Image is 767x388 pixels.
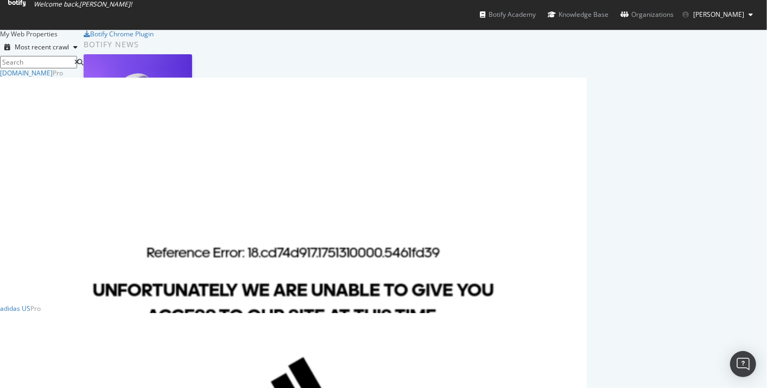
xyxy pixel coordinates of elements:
div: Botify news [84,39,305,50]
div: Knowledge Base [548,9,608,20]
div: Botify Academy [480,9,536,20]
div: Pro [30,304,41,313]
div: Open Intercom Messenger [730,351,756,377]
div: Organizations [620,9,674,20]
button: [PERSON_NAME] [674,6,762,23]
span: Kate Fischer [693,10,744,19]
div: Most recent crawl [15,44,69,50]
a: Botify Chrome Plugin [84,29,154,39]
div: Botify Chrome Plugin [90,29,154,39]
img: Why You Need an AI Bot Governance Plan (and How to Build One) [84,54,192,128]
div: Pro [53,68,63,78]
